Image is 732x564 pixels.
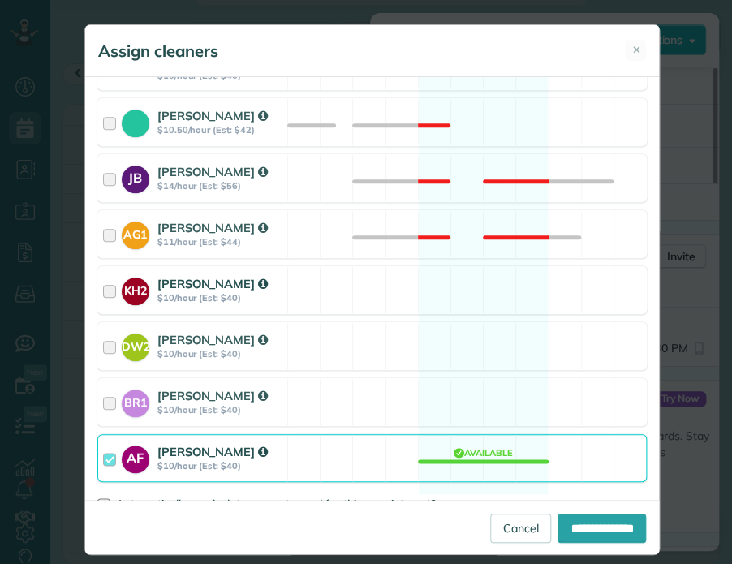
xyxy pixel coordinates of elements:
strong: $10.50/hour (Est: $42) [157,124,282,136]
strong: $11/hour (Est: $44) [157,236,282,248]
strong: [PERSON_NAME] [157,108,268,123]
strong: [PERSON_NAME] [157,444,268,459]
strong: $10/hour (Est: $40) [157,460,282,471]
strong: $10/hour (Est: $40) [157,292,282,304]
strong: [PERSON_NAME] [157,220,268,235]
strong: [PERSON_NAME] [157,276,268,291]
a: Cancel [490,514,552,543]
strong: DW2 [122,334,149,355]
span: Automatically recalculate amount owed for this appointment? [116,497,436,511]
span: ✕ [631,42,640,58]
strong: [PERSON_NAME] [157,332,268,347]
strong: [PERSON_NAME] [157,388,268,403]
strong: $10/hour (Est: $40) [157,348,282,359]
strong: BR1 [122,390,149,411]
strong: [PERSON_NAME] [157,164,268,179]
strong: JB [122,166,149,188]
strong: KH2 [122,278,149,299]
strong: AG1 [122,222,149,243]
strong: $14/hour (Est: $56) [157,180,282,192]
strong: $10/hour (Est: $40) [157,404,282,415]
strong: AF [122,446,149,468]
h5: Assign cleaners [98,40,218,62]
